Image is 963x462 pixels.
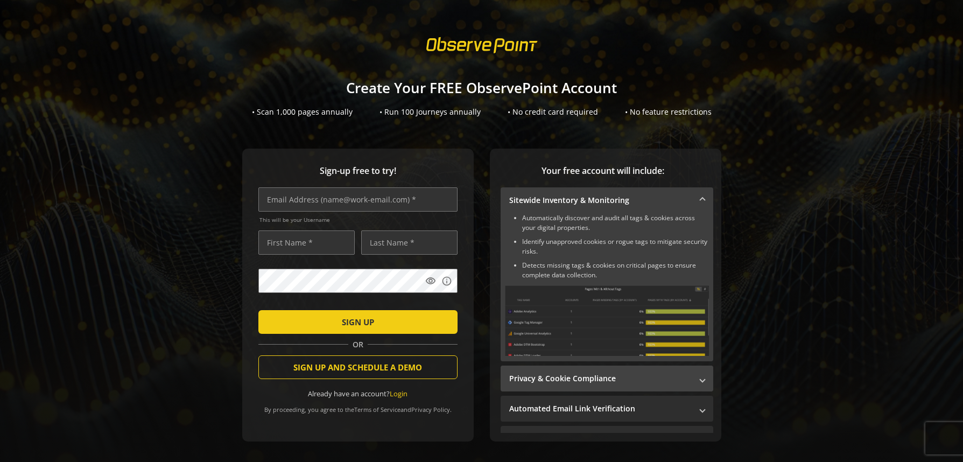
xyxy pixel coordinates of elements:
[501,366,713,391] mat-expansion-panel-header: Privacy & Cookie Compliance
[342,312,374,332] span: SIGN UP
[252,107,353,117] div: • Scan 1,000 pages annually
[522,237,709,256] li: Identify unapproved cookies or rogue tags to mitigate security risks.
[258,230,355,255] input: First Name *
[505,285,709,356] img: Sitewide Inventory & Monitoring
[501,165,705,177] span: Your free account will include:
[258,389,458,399] div: Already have an account?
[379,107,481,117] div: • Run 100 Journeys annually
[509,403,692,414] mat-panel-title: Automated Email Link Verification
[441,276,452,286] mat-icon: info
[259,216,458,223] span: This will be your Username
[509,195,692,206] mat-panel-title: Sitewide Inventory & Monitoring
[258,165,458,177] span: Sign-up free to try!
[509,373,692,384] mat-panel-title: Privacy & Cookie Compliance
[390,389,407,398] a: Login
[258,187,458,212] input: Email Address (name@work-email.com) *
[258,310,458,334] button: SIGN UP
[361,230,458,255] input: Last Name *
[522,261,709,280] li: Detects missing tags & cookies on critical pages to ensure complete data collection.
[258,355,458,379] button: SIGN UP AND SCHEDULE A DEMO
[501,426,713,452] mat-expansion-panel-header: Performance Monitoring with Web Vitals
[348,339,368,350] span: OR
[501,213,713,361] div: Sitewide Inventory & Monitoring
[501,187,713,213] mat-expansion-panel-header: Sitewide Inventory & Monitoring
[411,405,450,414] a: Privacy Policy
[425,276,436,286] mat-icon: visibility
[501,396,713,422] mat-expansion-panel-header: Automated Email Link Verification
[625,107,712,117] div: • No feature restrictions
[354,405,400,414] a: Terms of Service
[293,358,422,377] span: SIGN UP AND SCHEDULE A DEMO
[522,213,709,233] li: Automatically discover and audit all tags & cookies across your digital properties.
[258,398,458,414] div: By proceeding, you agree to the and .
[508,107,598,117] div: • No credit card required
